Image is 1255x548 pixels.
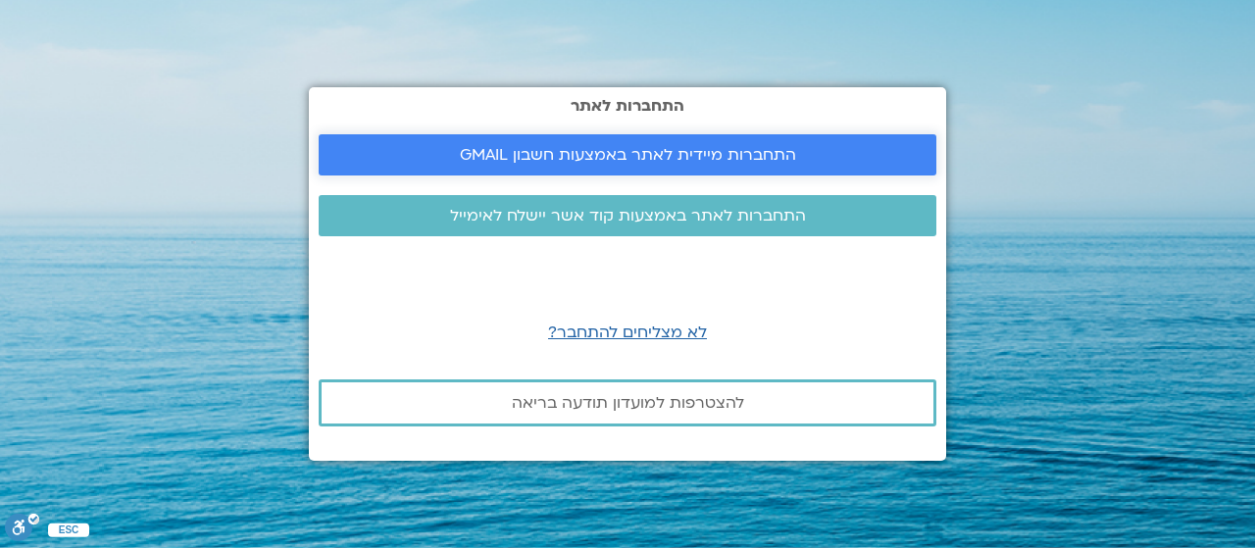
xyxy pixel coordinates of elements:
[319,195,936,236] a: התחברות לאתר באמצעות קוד אשר יישלח לאימייל
[512,394,744,412] span: להצטרפות למועדון תודעה בריאה
[319,379,936,426] a: להצטרפות למועדון תודעה בריאה
[319,134,936,175] a: התחברות מיידית לאתר באמצעות חשבון GMAIL
[450,207,806,224] span: התחברות לאתר באמצעות קוד אשר יישלח לאימייל
[548,322,707,343] a: לא מצליחים להתחבר?
[460,146,796,164] span: התחברות מיידית לאתר באמצעות חשבון GMAIL
[319,97,936,115] h2: התחברות לאתר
